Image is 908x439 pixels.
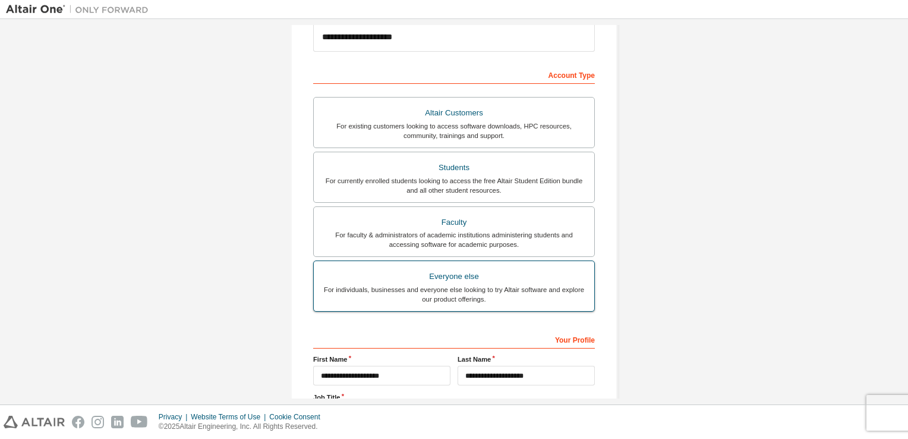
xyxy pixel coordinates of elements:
div: Website Terms of Use [191,412,269,422]
div: For individuals, businesses and everyone else looking to try Altair software and explore our prod... [321,285,587,304]
div: For faculty & administrators of academic institutions administering students and accessing softwa... [321,230,587,249]
div: Account Type [313,65,595,84]
img: altair_logo.svg [4,416,65,428]
img: facebook.svg [72,416,84,428]
label: First Name [313,355,450,364]
img: instagram.svg [92,416,104,428]
label: Last Name [458,355,595,364]
div: Faculty [321,214,587,231]
p: © 2025 Altair Engineering, Inc. All Rights Reserved. [159,422,327,432]
div: Students [321,159,587,176]
img: Altair One [6,4,155,15]
div: Cookie Consent [269,412,327,422]
img: linkedin.svg [111,416,124,428]
label: Job Title [313,393,595,402]
div: For currently enrolled students looking to access the free Altair Student Edition bundle and all ... [321,176,587,195]
img: youtube.svg [131,416,148,428]
div: Everyone else [321,268,587,285]
div: Your Profile [313,330,595,349]
div: For existing customers looking to access software downloads, HPC resources, community, trainings ... [321,121,587,140]
div: Privacy [159,412,191,422]
div: Altair Customers [321,105,587,121]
